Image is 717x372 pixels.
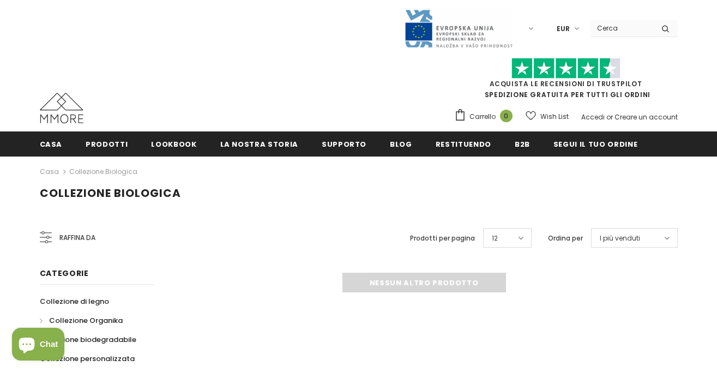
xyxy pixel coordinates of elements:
[40,330,136,349] a: Collezione biodegradabile
[151,131,196,156] a: Lookbook
[49,315,123,326] span: Collezione Organika
[390,131,412,156] a: Blog
[40,292,109,311] a: Collezione di legno
[600,233,640,244] span: I più venduti
[614,112,678,122] a: Creare un account
[500,110,513,122] span: 0
[540,111,569,122] span: Wish List
[436,131,491,156] a: Restituendo
[86,131,128,156] a: Prodotti
[553,139,637,149] span: Segui il tuo ordine
[40,311,123,330] a: Collezione Organika
[469,111,496,122] span: Carrello
[553,131,637,156] a: Segui il tuo ordine
[220,131,298,156] a: La nostra storia
[40,165,59,178] a: Casa
[454,63,678,99] span: SPEDIZIONE GRATUITA PER TUTTI GLI ORDINI
[390,139,412,149] span: Blog
[557,23,570,34] span: EUR
[515,139,530,149] span: B2B
[40,93,83,123] img: Casi MMORE
[322,139,366,149] span: supporto
[436,139,491,149] span: Restituendo
[410,233,475,244] label: Prodotti per pagina
[59,232,95,244] span: Raffina da
[40,334,136,345] span: Collezione biodegradabile
[404,23,513,33] a: Javni Razpis
[511,58,620,79] img: Fidati di Pilot Stars
[40,296,109,307] span: Collezione di legno
[606,112,613,122] span: or
[526,107,569,126] a: Wish List
[404,9,513,49] img: Javni Razpis
[322,131,366,156] a: supporto
[581,112,605,122] a: Accedi
[220,139,298,149] span: La nostra storia
[40,349,135,368] a: Collezione personalizzata
[40,268,89,279] span: Categorie
[9,328,68,363] inbox-online-store-chat: Shopify online store chat
[515,131,530,156] a: B2B
[591,20,653,36] input: Search Site
[86,139,128,149] span: Prodotti
[69,167,137,176] a: Collezione biologica
[490,79,642,88] a: Acquista le recensioni di TrustPilot
[40,353,135,364] span: Collezione personalizzata
[40,185,181,201] span: Collezione biologica
[40,139,63,149] span: Casa
[151,139,196,149] span: Lookbook
[548,233,583,244] label: Ordina per
[454,109,518,125] a: Carrello 0
[40,131,63,156] a: Casa
[492,233,498,244] span: 12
